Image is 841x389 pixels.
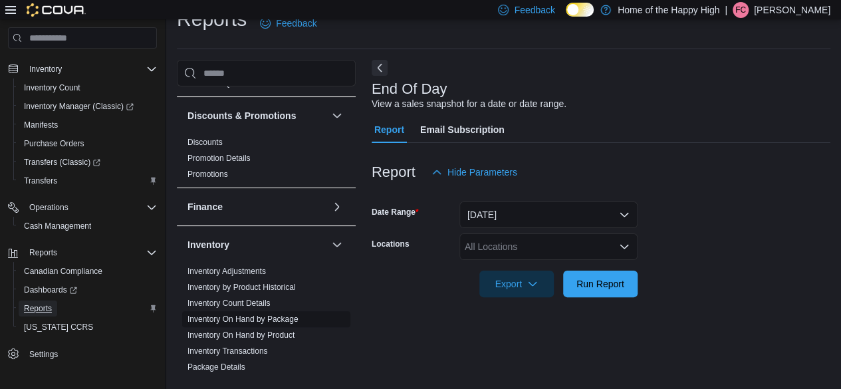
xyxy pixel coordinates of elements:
[187,138,223,147] a: Discounts
[19,263,108,279] a: Canadian Compliance
[187,282,296,293] span: Inventory by Product Historical
[19,154,106,170] a: Transfers (Classic)
[24,157,100,168] span: Transfers (Classic)
[13,97,162,116] a: Inventory Manager (Classic)
[19,154,157,170] span: Transfers (Classic)
[372,239,410,249] label: Locations
[19,136,90,152] a: Purchase Orders
[19,218,96,234] a: Cash Management
[24,245,157,261] span: Reports
[24,199,157,215] span: Operations
[187,299,271,308] a: Inventory Count Details
[187,169,228,180] span: Promotions
[187,267,266,276] a: Inventory Adjustments
[24,138,84,149] span: Purchase Orders
[24,346,63,362] a: Settings
[19,80,157,96] span: Inventory Count
[13,281,162,299] a: Dashboards
[3,198,162,217] button: Operations
[24,101,134,112] span: Inventory Manager (Classic)
[372,207,419,217] label: Date Range
[19,117,157,133] span: Manifests
[177,134,356,188] div: Discounts & Promotions
[3,243,162,262] button: Reports
[426,159,523,186] button: Hide Parameters
[447,166,517,179] span: Hide Parameters
[187,330,295,340] a: Inventory On Hand by Product
[29,247,57,258] span: Reports
[19,173,157,189] span: Transfers
[754,2,830,18] p: [PERSON_NAME]
[24,285,77,295] span: Dashboards
[24,61,67,77] button: Inventory
[13,318,162,336] button: [US_STATE] CCRS
[459,201,638,228] button: [DATE]
[24,266,102,277] span: Canadian Compliance
[374,116,404,143] span: Report
[13,299,162,318] button: Reports
[187,170,228,179] a: Promotions
[19,282,82,298] a: Dashboards
[13,116,162,134] button: Manifests
[19,98,139,114] a: Inventory Manager (Classic)
[479,271,554,297] button: Export
[19,218,157,234] span: Cash Management
[187,362,245,372] a: Package Details
[19,319,98,335] a: [US_STATE] CCRS
[19,282,157,298] span: Dashboards
[24,303,52,314] span: Reports
[187,200,223,213] h3: Finance
[13,172,162,190] button: Transfers
[27,3,86,17] img: Cova
[29,64,62,74] span: Inventory
[19,173,62,189] a: Transfers
[372,60,388,76] button: Next
[187,200,326,213] button: Finance
[187,315,299,324] a: Inventory On Hand by Package
[19,98,157,114] span: Inventory Manager (Classic)
[372,164,416,180] h3: Report
[13,262,162,281] button: Canadian Compliance
[187,298,271,309] span: Inventory Count Details
[24,221,91,231] span: Cash Management
[187,154,251,163] a: Promotion Details
[187,238,229,251] h3: Inventory
[24,346,157,362] span: Settings
[187,109,296,122] h3: Discounts & Promotions
[19,301,57,317] a: Reports
[187,109,326,122] button: Discounts & Promotions
[514,3,554,17] span: Feedback
[187,346,268,356] a: Inventory Transactions
[24,120,58,130] span: Manifests
[187,153,251,164] span: Promotion Details
[576,277,624,291] span: Run Report
[187,378,245,388] span: Package History
[733,2,749,18] div: Fiona Corney
[177,6,247,33] h1: Reports
[255,10,322,37] a: Feedback
[19,80,86,96] a: Inventory Count
[24,61,157,77] span: Inventory
[13,217,162,235] button: Cash Management
[19,136,157,152] span: Purchase Orders
[13,78,162,97] button: Inventory Count
[619,241,630,252] button: Open list of options
[24,322,93,332] span: [US_STATE] CCRS
[563,271,638,297] button: Run Report
[187,238,326,251] button: Inventory
[19,319,157,335] span: Washington CCRS
[187,266,266,277] span: Inventory Adjustments
[29,349,58,360] span: Settings
[19,301,157,317] span: Reports
[372,81,447,97] h3: End Of Day
[19,117,63,133] a: Manifests
[276,17,316,30] span: Feedback
[566,3,594,17] input: Dark Mode
[3,344,162,364] button: Settings
[725,2,727,18] p: |
[618,2,719,18] p: Home of the Happy High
